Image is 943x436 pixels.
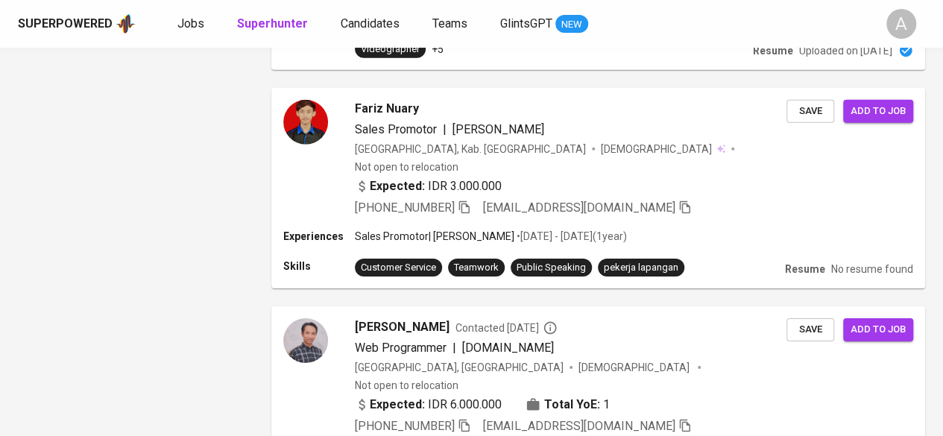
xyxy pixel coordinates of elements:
span: Jobs [177,16,204,31]
div: [GEOGRAPHIC_DATA], Kab. [GEOGRAPHIC_DATA] [355,142,586,157]
span: Web Programmer [355,341,447,355]
p: Resume [785,262,825,277]
div: pekerja lapangan [604,261,678,275]
a: Fariz NuarySales Promotor|[PERSON_NAME][GEOGRAPHIC_DATA], Kab. [GEOGRAPHIC_DATA][DEMOGRAPHIC_DATA... [271,88,925,288]
span: Save [794,321,827,338]
div: IDR 6.000.000 [355,396,502,414]
button: Save [786,100,834,123]
p: Experiences [283,229,355,244]
span: 1 [603,396,610,414]
span: [DEMOGRAPHIC_DATA] [601,142,714,157]
span: [EMAIL_ADDRESS][DOMAIN_NAME] [483,419,675,433]
span: Candidates [341,16,400,31]
button: Add to job [843,318,913,341]
span: [PERSON_NAME] [355,318,450,336]
span: [PHONE_NUMBER] [355,200,455,215]
div: Videographer [361,42,420,57]
p: No resume found [831,262,913,277]
span: Add to job [851,103,906,120]
p: Resume [753,43,793,58]
span: Teams [432,16,467,31]
div: IDR 3.000.000 [355,177,502,195]
span: | [443,121,447,139]
span: [PHONE_NUMBER] [355,419,455,433]
a: Jobs [177,15,207,34]
span: [DEMOGRAPHIC_DATA] [578,360,692,375]
p: Uploaded on [DATE] [799,43,892,58]
a: Teams [432,15,470,34]
span: [PERSON_NAME] [452,122,544,136]
div: Teamwork [454,261,499,275]
span: [EMAIL_ADDRESS][DOMAIN_NAME] [483,200,675,215]
img: 08f52419-14ad-4f89-8319-dfb5a0fb91eb.jpg [283,100,328,145]
span: Save [794,103,827,120]
button: Add to job [843,100,913,123]
a: Candidates [341,15,403,34]
a: Superhunter [237,15,311,34]
img: app logo [116,13,136,35]
p: Not open to relocation [355,159,458,174]
div: Customer Service [361,261,436,275]
span: GlintsGPT [500,16,552,31]
div: Public Speaking [517,261,586,275]
p: Sales Promotor | [PERSON_NAME] [355,229,514,244]
div: A [886,9,916,39]
p: Not open to relocation [355,378,458,393]
svg: By Batam recruiter [543,320,558,335]
button: Save [786,318,834,341]
b: Expected: [370,177,425,195]
span: Contacted [DATE] [455,320,558,335]
span: | [452,339,456,357]
b: Expected: [370,396,425,414]
span: Fariz Nuary [355,100,419,118]
a: GlintsGPT NEW [500,15,588,34]
img: aa93047a65b64c6ecdb131396a5b314b.jpg [283,318,328,363]
a: Superpoweredapp logo [18,13,136,35]
b: Total YoE: [544,396,600,414]
p: • [DATE] - [DATE] ( 1 year ) [514,229,627,244]
div: [GEOGRAPHIC_DATA], [GEOGRAPHIC_DATA] [355,360,564,375]
span: NEW [555,17,588,32]
div: Superpowered [18,16,113,33]
p: Skills [283,259,355,274]
span: Sales Promotor [355,122,437,136]
b: Superhunter [237,16,308,31]
p: +5 [432,42,444,57]
span: Add to job [851,321,906,338]
span: [DOMAIN_NAME] [462,341,554,355]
